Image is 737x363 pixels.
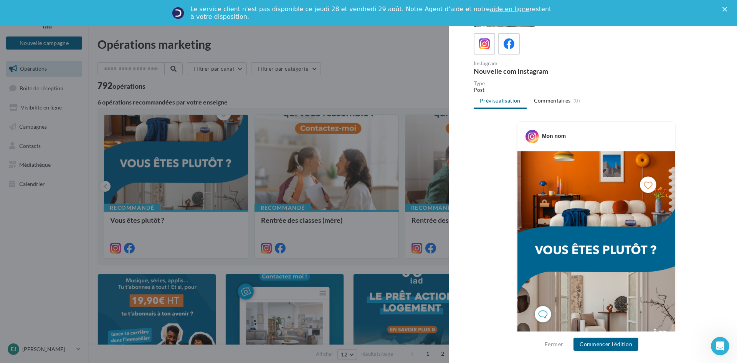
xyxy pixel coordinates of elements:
[474,86,719,94] div: Post
[542,340,566,349] button: Fermer
[573,98,580,104] span: (0)
[490,5,529,13] a: aide en ligne
[711,337,729,355] iframe: Intercom live chat
[474,68,593,75] div: Nouvelle com Instagram
[172,7,184,19] img: Profile image for Service-Client
[474,81,719,86] div: Type
[573,338,638,351] button: Commencer l'édition
[190,5,553,21] div: Le service client n'est pas disponible ce jeudi 28 et vendredi 29 août. Notre Agent d'aide et not...
[474,61,593,66] div: Instagram
[542,132,566,140] div: Mon nom
[722,7,730,12] div: Fermer
[534,97,571,104] span: Commentaires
